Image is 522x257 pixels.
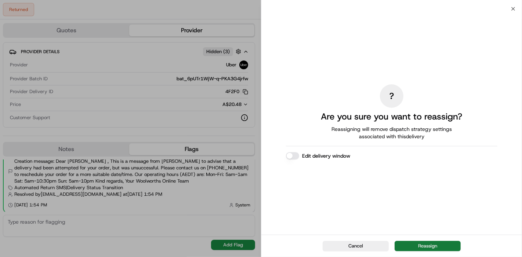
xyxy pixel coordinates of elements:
label: Edit delivery window [302,152,350,159]
button: Reassign [395,241,461,251]
button: Cancel [323,241,389,251]
span: Reassigning will remove dispatch strategy settings associated with this delivery [321,125,462,140]
div: ? [380,84,403,108]
h2: Are you sure you want to reassign? [321,111,463,122]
